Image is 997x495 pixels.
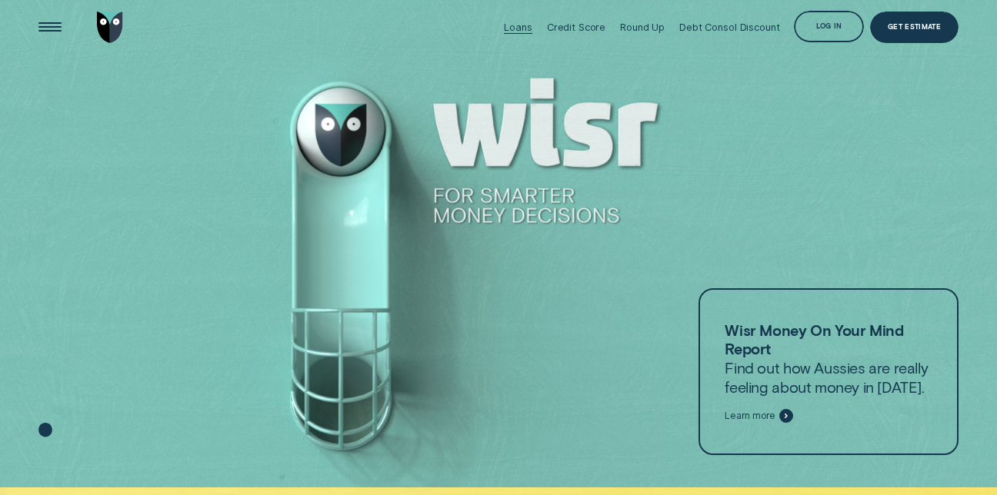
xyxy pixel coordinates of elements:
a: Wisr Money On Your Mind ReportFind out how Aussies are really feeling about money in [DATE].Learn... [699,288,959,455]
a: Get Estimate [870,12,959,43]
div: Debt Consol Discount [679,22,779,33]
div: Round Up [620,22,665,33]
img: Wisr [97,12,123,43]
button: Open Menu [35,12,66,43]
div: Credit Score [547,22,605,33]
button: Log in [794,11,864,42]
p: Find out how Aussies are really feeling about money in [DATE]. [725,321,932,397]
strong: Wisr Money On Your Mind Report [725,321,903,358]
span: Learn more [725,410,775,421]
div: Loans [504,22,532,33]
